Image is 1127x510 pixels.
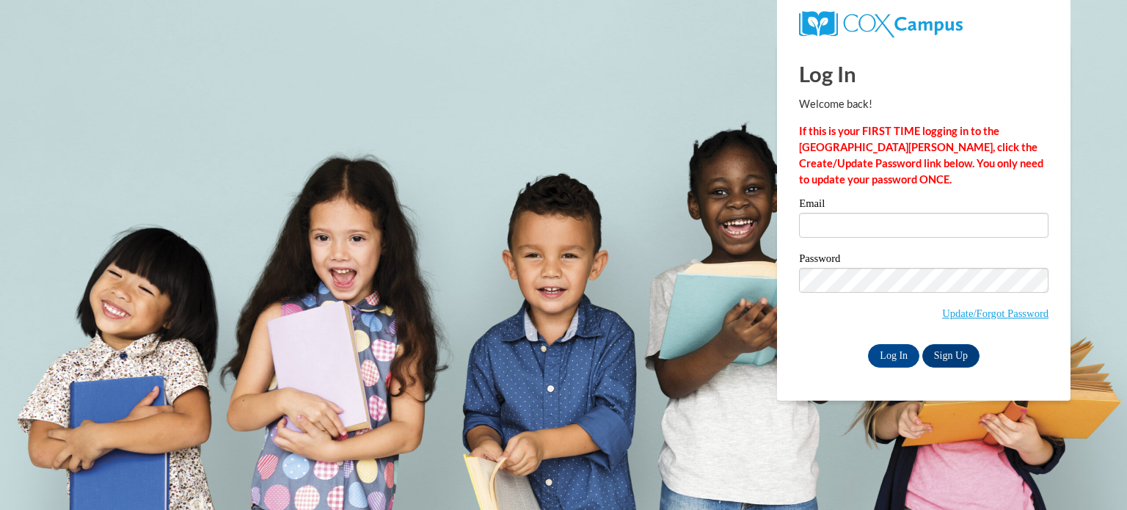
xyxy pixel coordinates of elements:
[799,125,1043,186] strong: If this is your FIRST TIME logging in to the [GEOGRAPHIC_DATA][PERSON_NAME], click the Create/Upd...
[799,11,963,37] img: COX Campus
[942,307,1048,319] a: Update/Forgot Password
[868,344,919,368] input: Log In
[799,198,1048,213] label: Email
[799,253,1048,268] label: Password
[799,17,963,29] a: COX Campus
[922,344,980,368] a: Sign Up
[799,59,1048,89] h1: Log In
[799,96,1048,112] p: Welcome back!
